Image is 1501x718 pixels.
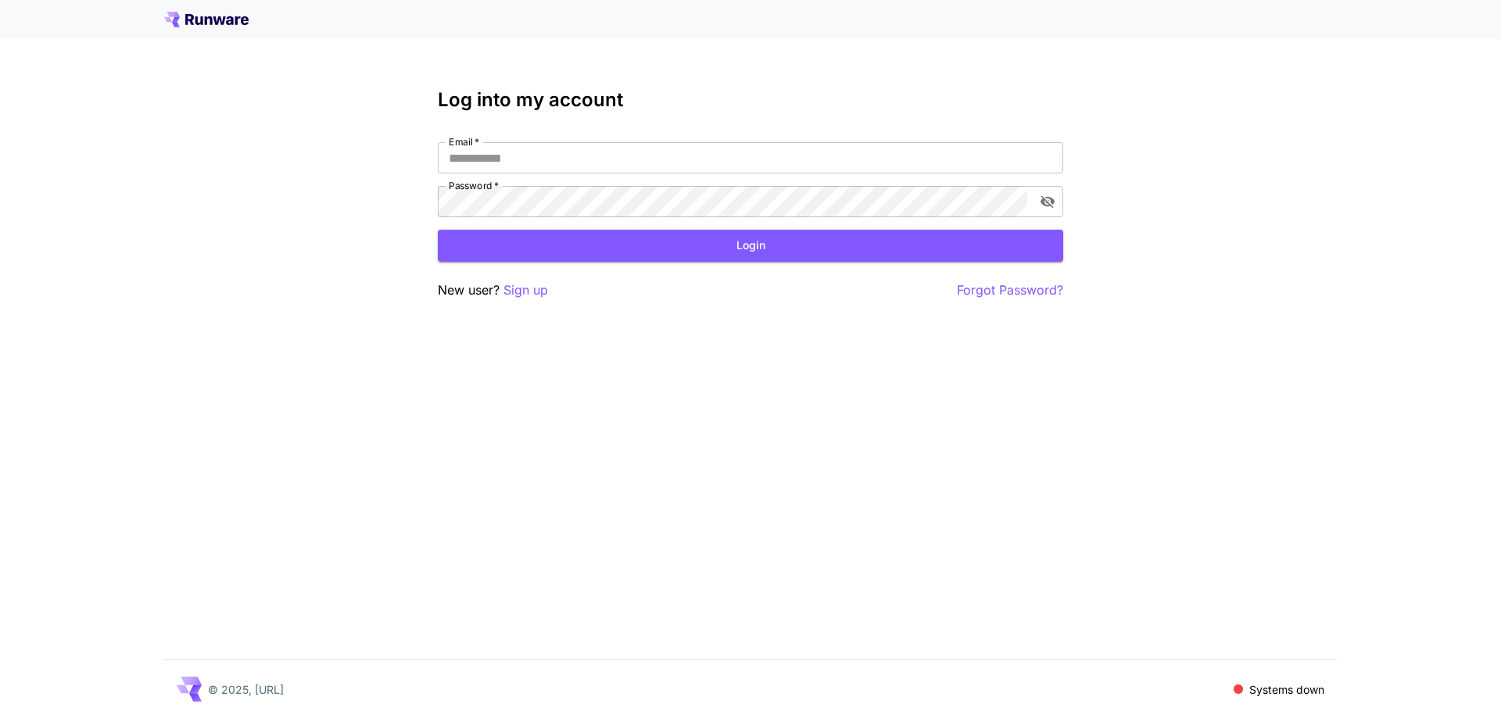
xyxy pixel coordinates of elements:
label: Password [449,179,499,192]
button: toggle password visibility [1034,188,1062,216]
p: New user? [438,280,548,300]
button: Sign up [503,280,548,300]
p: Systems down [1249,681,1324,698]
p: © 2025, [URL] [208,681,284,698]
h3: Log into my account [438,89,1063,111]
button: Login [438,230,1063,262]
button: Forgot Password? [957,280,1063,300]
label: Email [449,135,479,148]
